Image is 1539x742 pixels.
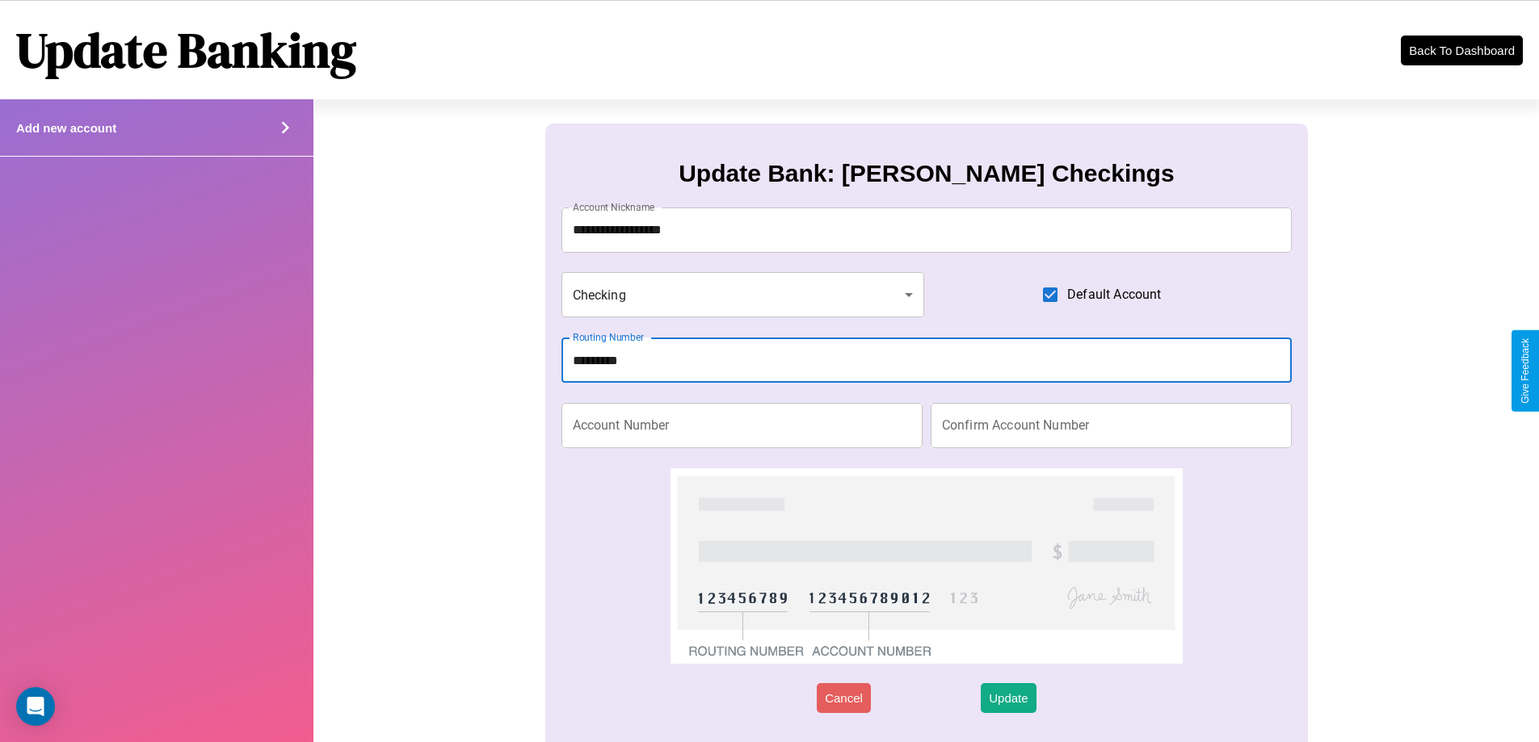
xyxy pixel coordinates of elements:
img: check [671,468,1182,664]
h4: Add new account [16,121,116,135]
h3: Update Bank: [PERSON_NAME] Checkings [679,160,1174,187]
button: Cancel [817,683,871,713]
label: Routing Number [573,330,644,344]
button: Back To Dashboard [1401,36,1523,65]
h1: Update Banking [16,17,356,83]
div: Checking [561,272,925,317]
div: Give Feedback [1520,338,1531,404]
div: Open Intercom Messenger [16,687,55,726]
label: Account Nickname [573,200,655,214]
span: Default Account [1067,285,1161,304]
button: Update [981,683,1036,713]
